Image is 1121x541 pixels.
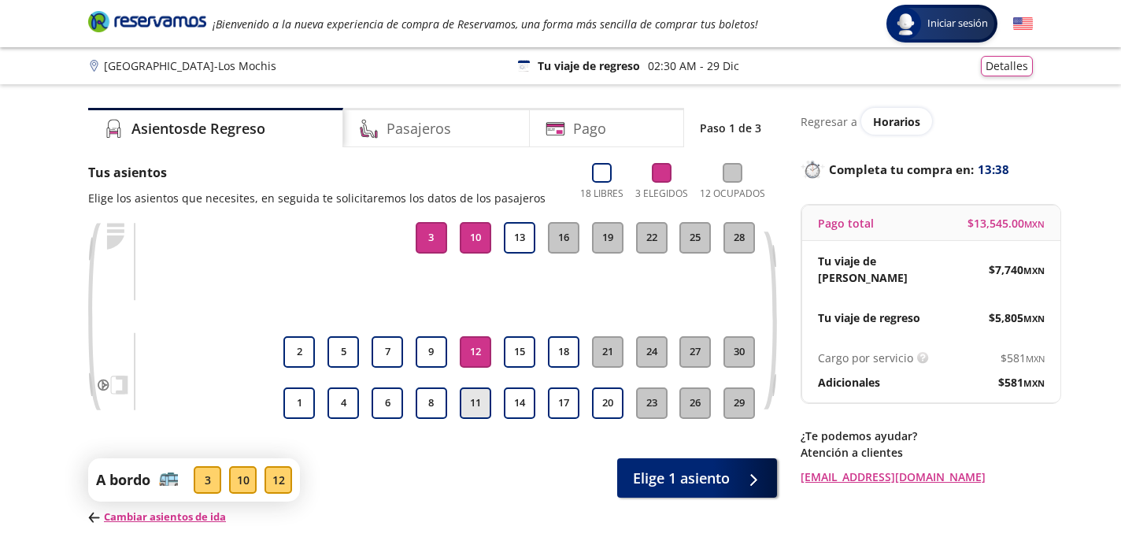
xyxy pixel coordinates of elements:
em: ¡Bienvenido a la nueva experiencia de compra de Reservamos, una forma más sencilla de comprar tus... [213,17,758,31]
span: Iniciar sesión [921,16,994,31]
p: Paso 1 de 3 [700,120,761,136]
button: 1 [283,387,315,419]
button: 12 [460,336,491,368]
p: A bordo [96,469,150,491]
button: 5 [327,336,359,368]
button: Detalles [981,56,1033,76]
small: MXN [1026,353,1045,365]
h4: Pago [573,118,606,139]
button: 10 [460,222,491,254]
p: [GEOGRAPHIC_DATA] - Los Mochis [104,57,276,74]
p: 3 Elegidos [635,187,688,201]
button: 27 [679,336,711,368]
button: 22 [636,222,668,254]
div: 12 [265,466,292,494]
div: 3 [194,466,221,494]
p: Pago total [818,215,874,232]
button: 8 [416,387,447,419]
p: ¿Te podemos ayudar? [801,428,1060,444]
p: Tu viaje de regreso [538,57,640,74]
p: Regresar a [801,113,857,130]
span: $ 581 [998,374,1045,391]
p: 12 Ocupados [700,187,765,201]
i: Brand Logo [88,9,206,33]
h4: Pasajeros [387,118,451,139]
p: Cambiar asientos de ida [88,510,300,525]
a: Brand Logo [88,9,206,38]
button: 18 [548,336,579,368]
small: MXN [1023,313,1045,324]
span: Elige 1 asiento [633,468,730,489]
button: 28 [723,222,755,254]
button: 6 [372,387,403,419]
p: 02:30 AM - 29 Dic [648,57,739,74]
p: Elige los asientos que necesites, en seguida te solicitaremos los datos de los pasajeros [88,190,546,206]
button: 4 [327,387,359,419]
button: 9 [416,336,447,368]
button: 2 [283,336,315,368]
p: 18 Libres [580,187,623,201]
small: MXN [1023,265,1045,276]
p: Tu viaje de regreso [818,309,920,326]
button: 11 [460,387,491,419]
button: 19 [592,222,623,254]
h4: Asientos de Regreso [131,118,265,139]
p: Tu viaje de [PERSON_NAME] [818,253,931,286]
span: $ 13,545.00 [967,215,1045,232]
p: Completa tu compra en : [801,158,1060,180]
button: 20 [592,387,623,419]
button: 16 [548,222,579,254]
div: 10 [229,466,257,494]
span: $ 581 [1001,350,1045,366]
p: Adicionales [818,374,880,391]
button: 23 [636,387,668,419]
span: Horarios [873,114,920,129]
span: $ 7,740 [989,261,1045,278]
small: MXN [1023,377,1045,389]
button: 17 [548,387,579,419]
span: 13:38 [978,161,1009,179]
button: 13 [504,222,535,254]
button: Elige 1 asiento [617,458,777,498]
button: English [1013,14,1033,34]
button: 26 [679,387,711,419]
button: 21 [592,336,623,368]
button: 30 [723,336,755,368]
p: Cargo por servicio [818,350,913,366]
small: MXN [1024,218,1045,230]
div: Regresar a ver horarios [801,108,1060,135]
button: 7 [372,336,403,368]
button: 29 [723,387,755,419]
p: Atención a clientes [801,444,1060,461]
span: $ 5,805 [989,309,1045,326]
button: 3 [416,222,447,254]
button: 24 [636,336,668,368]
a: [EMAIL_ADDRESS][DOMAIN_NAME] [801,469,1060,485]
button: 25 [679,222,711,254]
button: 15 [504,336,535,368]
p: Tus asientos [88,163,546,182]
button: 14 [504,387,535,419]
